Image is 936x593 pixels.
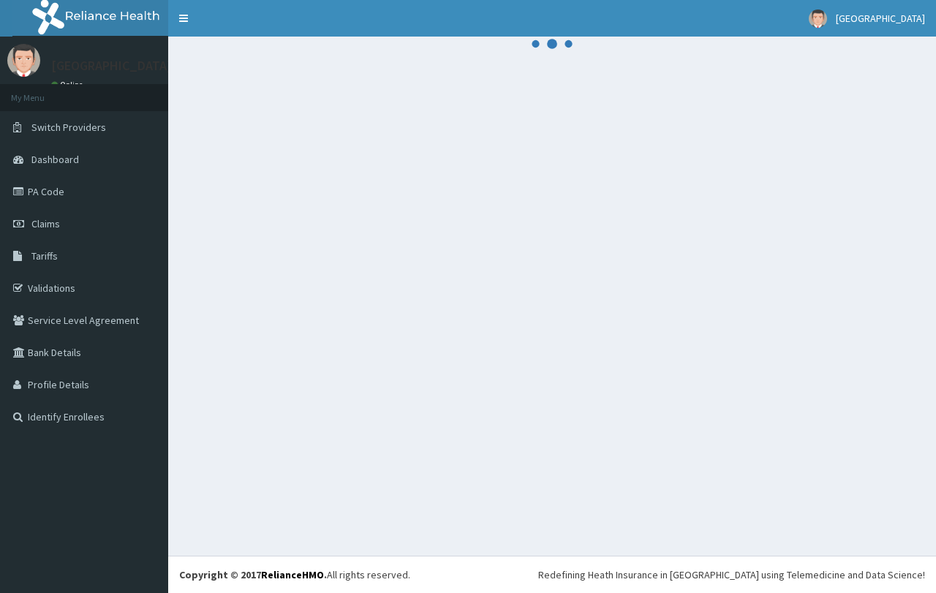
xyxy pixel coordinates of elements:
p: [GEOGRAPHIC_DATA] [51,59,172,72]
div: Redefining Heath Insurance in [GEOGRAPHIC_DATA] using Telemedicine and Data Science! [538,567,925,582]
img: User Image [7,44,40,77]
footer: All rights reserved. [168,556,936,593]
span: Tariffs [31,249,58,262]
span: Claims [31,217,60,230]
a: Online [51,80,86,90]
span: Dashboard [31,153,79,166]
span: [GEOGRAPHIC_DATA] [836,12,925,25]
span: Switch Providers [31,121,106,134]
a: RelianceHMO [261,568,324,581]
strong: Copyright © 2017 . [179,568,327,581]
svg: audio-loading [530,22,574,66]
img: User Image [809,10,827,28]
